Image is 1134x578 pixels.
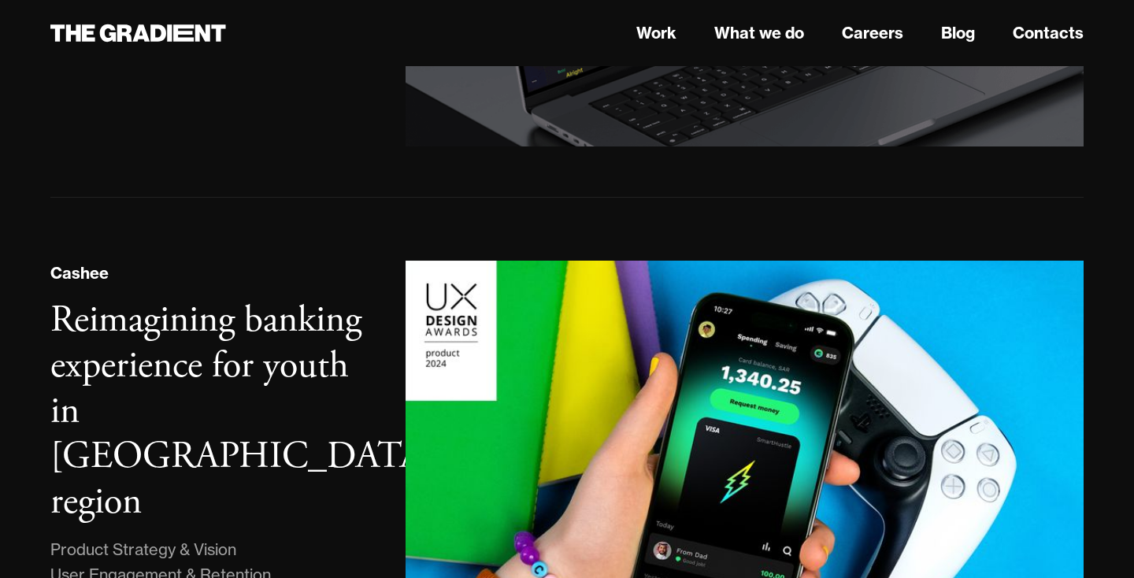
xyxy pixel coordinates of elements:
[50,296,435,525] h3: Reimagining banking experience for youth in [GEOGRAPHIC_DATA] region
[50,261,109,285] div: Cashee
[941,21,975,45] a: Blog
[1013,21,1084,45] a: Contacts
[842,21,903,45] a: Careers
[714,21,804,45] a: What we do
[636,21,676,45] a: Work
